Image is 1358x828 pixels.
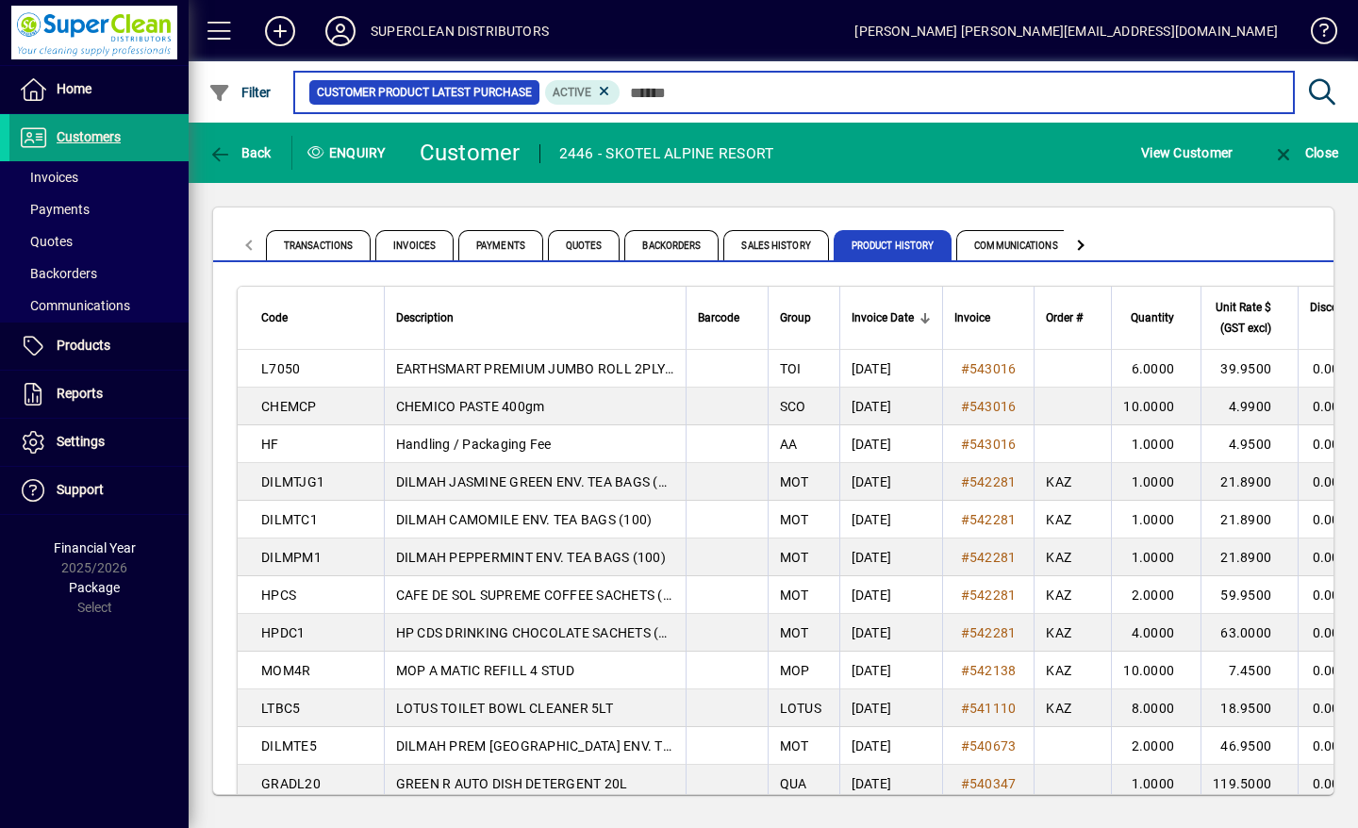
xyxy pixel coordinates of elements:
span: Active [553,86,591,99]
div: Customer [420,138,521,168]
mat-chip: Product Activation Status: Active [545,80,621,105]
span: HPDC1 [261,625,305,640]
span: Customer Product Latest Purchase [317,83,532,102]
span: 540347 [969,776,1017,791]
span: Customers [57,129,121,144]
a: Backorders [9,257,189,290]
span: CAFE DE SOL SUPREME COFFEE SACHETS (500) [396,588,691,603]
div: [PERSON_NAME] [PERSON_NAME][EMAIL_ADDRESS][DOMAIN_NAME] [854,16,1278,46]
span: Invoices [375,230,454,260]
div: Code [261,307,373,328]
td: 21.8900 [1201,501,1298,538]
td: [DATE] [839,425,942,463]
span: Description [396,307,454,328]
td: [DATE] [839,538,942,576]
span: DILMTJG1 [261,474,324,489]
span: EARTHSMART PREMIUM JUMBO ROLL 2PLY 300M (8) [396,361,724,376]
span: # [961,701,969,716]
span: Communications [956,230,1075,260]
a: Quotes [9,225,189,257]
span: Handling / Packaging Fee [396,437,552,452]
span: 543016 [969,437,1017,452]
td: [DATE] [839,350,942,388]
span: Invoice [954,307,990,328]
td: 1.0000 [1111,765,1201,803]
td: 4.9900 [1201,388,1298,425]
span: GRADL20 [261,776,321,791]
app-page-header-button: Back [189,136,292,170]
span: # [961,474,969,489]
span: MOM4R [261,663,310,678]
span: Close [1272,145,1338,160]
td: 21.8900 [1201,463,1298,501]
div: Invoice Date [852,307,931,328]
span: LTBC5 [261,701,300,716]
span: # [961,625,969,640]
span: MOT [780,625,809,640]
td: 1.0000 [1111,425,1201,463]
td: KAZ [1034,463,1111,501]
span: Sales History [723,230,828,260]
span: Products [57,338,110,353]
a: #542281 [954,547,1023,568]
td: 10.0000 [1111,652,1201,689]
span: 543016 [969,361,1017,376]
a: #540347 [954,773,1023,794]
span: Settings [57,434,105,449]
span: 542281 [969,625,1017,640]
span: # [961,361,969,376]
td: [DATE] [839,727,942,765]
td: 63.0000 [1201,614,1298,652]
span: LOTUS TOILET BOWL CLEANER 5LT [396,701,613,716]
div: 2446 - SKOTEL ALPINE RESORT [559,139,774,169]
span: Financial Year [54,540,136,555]
span: MOT [780,474,809,489]
span: DILMPM1 [261,550,322,565]
span: 541110 [969,701,1017,716]
td: 8.0000 [1111,689,1201,727]
span: # [961,399,969,414]
a: #540673 [954,736,1023,756]
span: Quotes [548,230,621,260]
a: #542281 [954,509,1023,530]
span: AA [780,437,798,452]
span: # [961,550,969,565]
div: Unit Rate $ (GST excl) [1213,297,1288,339]
a: Home [9,66,189,113]
a: Knowledge Base [1297,4,1334,65]
a: #543016 [954,434,1023,455]
td: [DATE] [839,388,942,425]
span: MOT [780,738,809,753]
span: Backorders [624,230,719,260]
span: DILMAH PREM [GEOGRAPHIC_DATA] ENV. TEA BAGS (500) [396,738,754,753]
span: 542281 [969,588,1017,603]
span: Back [208,145,272,160]
div: Barcode [698,307,756,328]
td: 1.0000 [1111,463,1201,501]
span: Product History [834,230,952,260]
td: 1.0000 [1111,538,1201,576]
span: Payments [458,230,543,260]
td: KAZ [1034,501,1111,538]
a: #543016 [954,358,1023,379]
div: Invoice [954,307,1023,328]
span: Communications [19,298,130,313]
a: Communications [9,290,189,322]
div: Order # [1046,307,1100,328]
button: Close [1267,136,1343,170]
app-page-header-button: Close enquiry [1252,136,1358,170]
div: Group [780,307,828,328]
td: 6.0000 [1111,350,1201,388]
span: # [961,776,969,791]
span: Home [57,81,91,96]
span: Unit Rate $ (GST excl) [1213,297,1271,339]
span: CHEMICO PASTE 400gm [396,399,545,414]
td: [DATE] [839,765,942,803]
span: Transactions [266,230,371,260]
span: Quotes [19,234,73,249]
div: Enquiry [292,138,406,168]
td: KAZ [1034,652,1111,689]
a: Products [9,323,189,370]
span: DILMAH CAMOMILE ENV. TEA BAGS (100) [396,512,653,527]
a: Support [9,467,189,514]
